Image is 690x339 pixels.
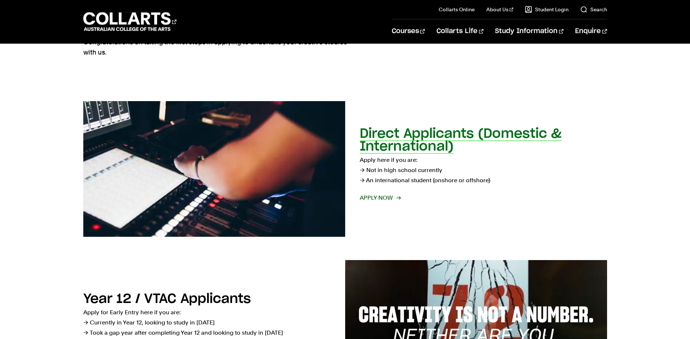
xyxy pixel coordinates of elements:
[83,101,607,237] a: Direct Applicants (Domestic & International) Apply here if you are:→ Not in high school currently...
[83,307,331,338] p: Apply for Early Entry here if you are: → Currently in Year 12, looking to study in [DATE] → Took ...
[360,127,562,153] h2: Direct Applicants (Domestic & International)
[580,6,607,13] a: Search
[439,6,475,13] a: Collarts Online
[360,155,607,186] p: Apply here if you are: → Not in high school currently → An international student (onshore or offs...
[83,292,251,306] h2: Year 12 / VTAC Applicants
[392,19,425,43] a: Courses
[83,11,176,32] div: Go to homepage
[436,19,483,43] a: Collarts Life
[486,6,513,13] a: About Us
[83,37,349,57] p: Congratulations on taking the first steps in applying to undertake your creative studies with us.
[360,193,400,203] span: Apply now
[575,19,607,43] a: Enquire
[525,6,569,13] a: Student Login
[495,19,563,43] a: Study Information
